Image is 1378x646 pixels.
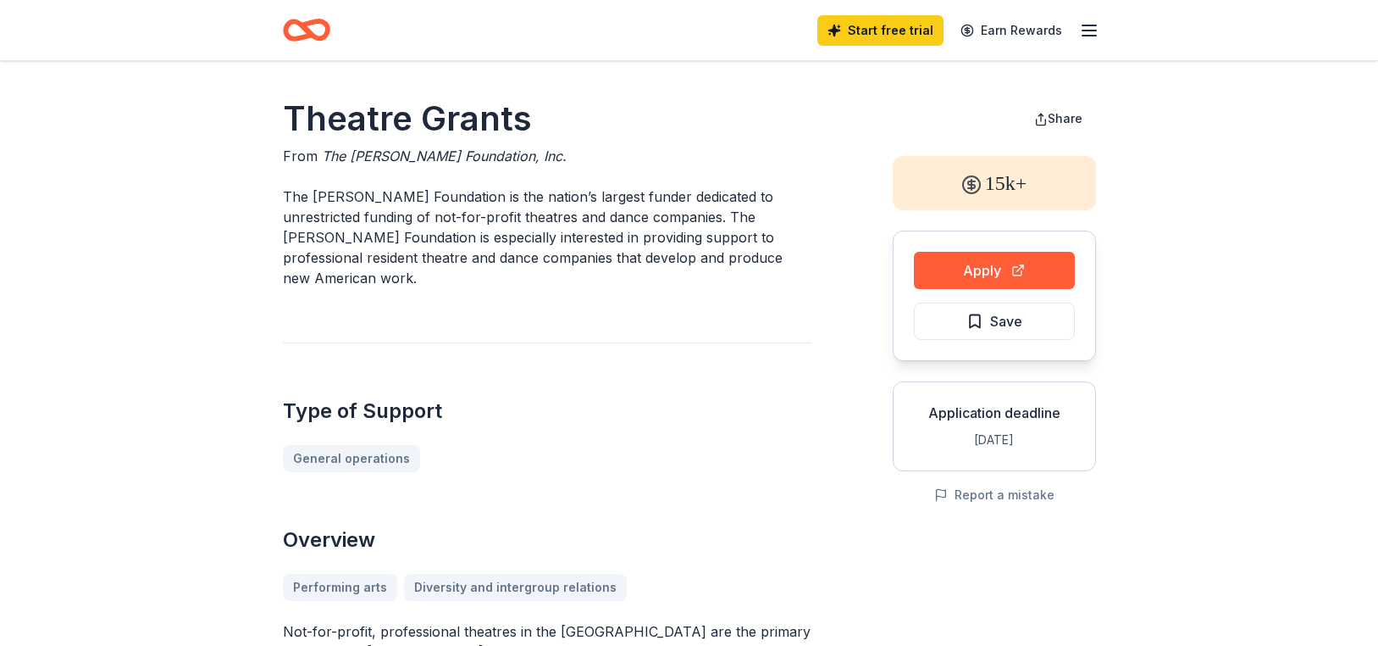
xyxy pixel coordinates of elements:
span: Save [990,310,1022,332]
div: From [283,146,811,166]
a: Earn Rewards [950,15,1072,46]
span: Share [1048,111,1082,125]
a: Start free trial [817,15,944,46]
div: Application deadline [907,403,1082,423]
h2: Overview [283,526,811,554]
button: Save [914,303,1075,340]
div: 15k+ [893,156,1096,210]
h2: Type of Support [283,398,811,425]
a: Home [283,10,330,50]
div: [DATE] [907,430,1082,450]
button: Apply [914,252,1075,289]
button: Report a mistake [934,485,1054,505]
button: Share [1021,102,1096,136]
span: The [PERSON_NAME] Foundation, Inc. [322,148,567,164]
h1: Theatre Grants [283,95,811,142]
p: The [PERSON_NAME] Foundation is the nation’s largest funder dedicated to unrestricted funding of ... [283,187,811,288]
